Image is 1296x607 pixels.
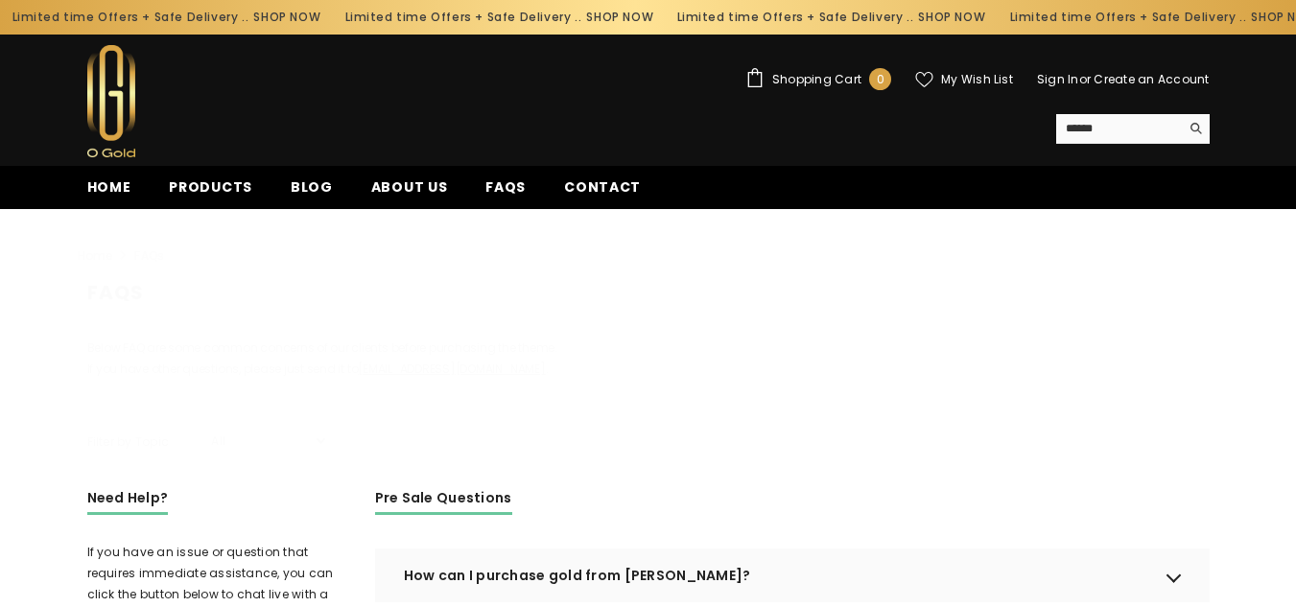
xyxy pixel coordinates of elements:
div: Limited time Offers + Safe Delivery .. [333,2,666,33]
a: SHOP NOW [919,7,986,28]
a: FAQs [466,176,545,209]
img: Ogold Shop [87,45,135,157]
a: My Wish List [915,71,1013,88]
a: About us [352,176,467,209]
span: or [1079,71,1091,87]
a: [EMAIL_ADDRESS][DOMAIN_NAME] [358,361,545,377]
a: Create an Account [1094,71,1209,87]
div: All [191,423,344,461]
summary: Search [1056,114,1210,144]
div: Limited time Offers + Safe Delivery .. [665,2,998,33]
h3: Pre Sale Questions [375,487,512,515]
div: How can I purchase gold from [PERSON_NAME]? [375,549,1210,602]
a: SHOP NOW [253,7,320,28]
h3: Need Help? [87,487,169,515]
a: Products [150,176,271,209]
span: About us [371,177,448,197]
span: FAQs [485,177,526,197]
a: Home [78,245,113,267]
h1: FAQs [87,273,1210,326]
span: Filter by Topic [87,432,170,453]
span: Products [169,177,252,197]
a: Blog [271,176,352,209]
span: Home [87,177,131,197]
nav: breadcrumbs [78,236,1200,276]
a: Home [68,176,151,209]
a: SHOP NOW [586,7,653,28]
a: Sign In [1037,71,1079,87]
span: 0 [877,69,884,90]
span: Blog [291,177,333,197]
button: Search [1180,114,1210,143]
span: My Wish List [941,74,1013,85]
a: Shopping Cart [745,68,891,90]
span: All [211,431,307,452]
span: FAQs [134,245,164,267]
span: Shopping Cart [772,74,861,85]
p: Below FAQ are some common concerns of our clients before purchasing the theme. If you have other ... [87,338,1210,380]
span: Contact [564,177,641,197]
a: Contact [545,176,660,209]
